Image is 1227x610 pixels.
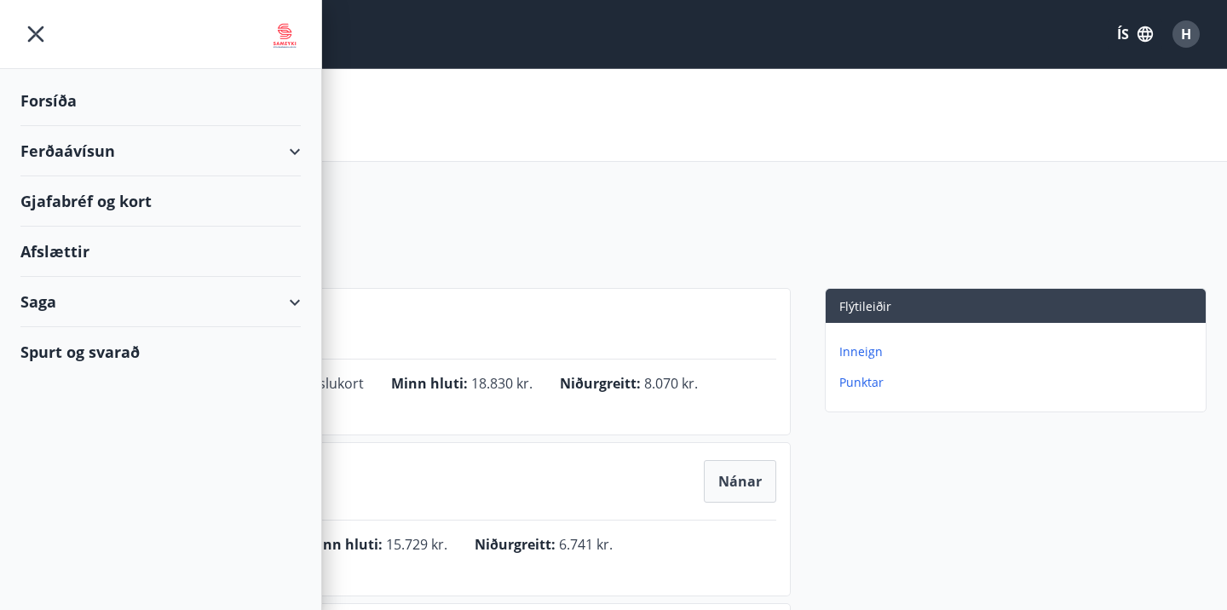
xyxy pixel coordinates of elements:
div: Forsíða [20,76,301,126]
p: Inneign [839,343,1199,360]
span: 18.830 kr. [471,374,533,393]
div: Saga [20,277,301,327]
span: Greiðslukort [283,374,364,393]
p: Punktar [839,374,1199,391]
span: 8.070 kr. [644,374,698,393]
span: Flýtileiðir [839,298,891,314]
img: union_logo [268,19,301,53]
span: Niðurgreitt : [560,374,641,393]
button: ÍS [1108,19,1162,49]
span: Minn hluti : [306,535,383,554]
button: Nánar [705,461,775,502]
span: 6.741 kr. [559,535,613,554]
span: Minn hluti : [391,374,468,393]
button: menu [20,19,51,49]
span: Niðurgreitt : [475,535,556,554]
span: Nánar [718,472,762,491]
button: H [1166,14,1207,55]
div: Spurt og svarað [20,327,301,377]
span: 15.729 kr. [386,535,447,554]
span: H [1181,25,1191,43]
div: Gjafabréf og kort [20,176,301,227]
div: Ferðaávísun [20,126,301,176]
div: Afslættir [20,227,301,277]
